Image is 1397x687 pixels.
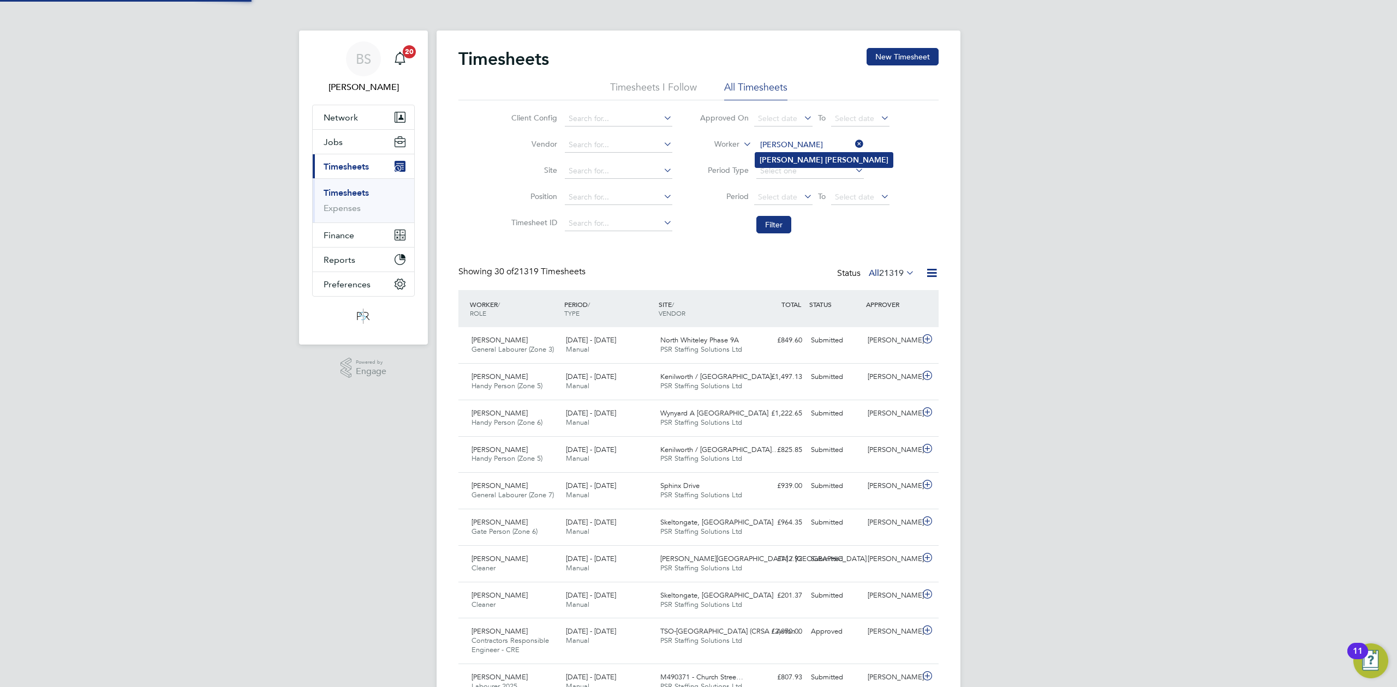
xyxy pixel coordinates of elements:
[566,372,616,381] span: [DATE] - [DATE]
[807,441,863,459] div: Submitted
[807,368,863,386] div: Submitted
[750,623,807,641] div: £2,070.00
[508,191,557,201] label: Position
[863,332,920,349] div: [PERSON_NAME]
[324,279,371,290] span: Preferences
[756,164,864,179] input: Select one
[750,332,807,349] div: £849.60
[508,218,557,227] label: Timesheet ID
[471,372,528,381] span: [PERSON_NAME]
[471,636,549,654] span: Contractors Responsible Engineer - CRE
[660,335,739,345] span: North Whiteley Phase 9A
[807,405,863,423] div: Submitted
[863,514,920,532] div: [PERSON_NAME]
[566,590,616,600] span: [DATE] - [DATE]
[724,81,787,100] li: All Timesheets
[565,216,672,231] input: Search for...
[508,165,557,175] label: Site
[807,514,863,532] div: Submitted
[659,309,685,317] span: VENDOR
[835,113,874,123] span: Select date
[566,636,589,645] span: Manual
[863,477,920,495] div: [PERSON_NAME]
[660,345,742,354] span: PSR Staffing Solutions Ltd
[313,154,414,178] button: Timesheets
[471,345,554,354] span: General Labourer (Zone 3)
[660,454,742,463] span: PSR Staffing Solutions Ltd
[566,527,589,536] span: Manual
[313,105,414,129] button: Network
[750,368,807,386] div: £1,497.13
[760,155,823,165] b: [PERSON_NAME]
[312,41,415,94] a: BS[PERSON_NAME]
[565,190,672,205] input: Search for...
[471,600,495,609] span: Cleaner
[566,563,589,572] span: Manual
[566,626,616,636] span: [DATE] - [DATE]
[756,137,864,153] input: Search for...
[508,113,557,123] label: Client Config
[837,266,917,281] div: Status
[660,527,742,536] span: PSR Staffing Solutions Ltd
[562,294,656,323] div: PERIOD
[750,550,807,568] div: £112.92
[324,137,343,147] span: Jobs
[807,550,863,568] div: Submitted
[700,165,749,175] label: Period Type
[660,563,742,572] span: PSR Staffing Solutions Ltd
[807,332,863,349] div: Submitted
[324,112,358,123] span: Network
[403,45,416,58] span: 20
[750,441,807,459] div: £825.85
[566,481,616,490] span: [DATE] - [DATE]
[807,623,863,641] div: Approved
[835,192,874,202] span: Select date
[471,517,528,527] span: [PERSON_NAME]
[471,408,528,418] span: [PERSON_NAME]
[660,636,742,645] span: PSR Staffing Solutions Ltd
[863,441,920,459] div: [PERSON_NAME]
[471,626,528,636] span: [PERSON_NAME]
[356,358,386,367] span: Powered by
[313,272,414,296] button: Preferences
[471,454,542,463] span: Handy Person (Zone 5)
[566,672,616,682] span: [DATE] - [DATE]
[566,445,616,454] span: [DATE] - [DATE]
[471,672,528,682] span: [PERSON_NAME]
[863,587,920,605] div: [PERSON_NAME]
[313,223,414,247] button: Finance
[825,155,888,165] b: [PERSON_NAME]
[471,445,528,454] span: [PERSON_NAME]
[863,405,920,423] div: [PERSON_NAME]
[471,490,554,499] span: General Labourer (Zone 7)
[312,81,415,94] span: Beth Seddon
[879,268,904,279] span: 21319
[566,345,589,354] span: Manual
[565,111,672,126] input: Search for...
[566,418,589,427] span: Manual
[756,216,791,233] button: Filter
[356,367,386,376] span: Engage
[758,192,797,202] span: Select date
[566,335,616,345] span: [DATE] - [DATE]
[660,418,742,427] span: PSR Staffing Solutions Ltd
[324,203,361,213] a: Expenses
[815,111,829,125] span: To
[354,308,373,325] img: psrsolutions-logo-retina.png
[700,191,749,201] label: Period
[807,294,863,314] div: STATUS
[863,368,920,386] div: [PERSON_NAME]
[494,266,514,277] span: 30 of
[815,189,829,203] span: To
[781,300,801,309] span: TOTAL
[312,308,415,325] a: Go to home page
[467,294,562,323] div: WORKER
[1353,651,1363,665] div: 11
[863,623,920,641] div: [PERSON_NAME]
[869,268,915,279] label: All
[471,481,528,490] span: [PERSON_NAME]
[471,527,538,536] span: Gate Person (Zone 6)
[471,381,542,390] span: Handy Person (Zone 5)
[660,481,700,490] span: Sphinx Drive
[324,230,354,240] span: Finance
